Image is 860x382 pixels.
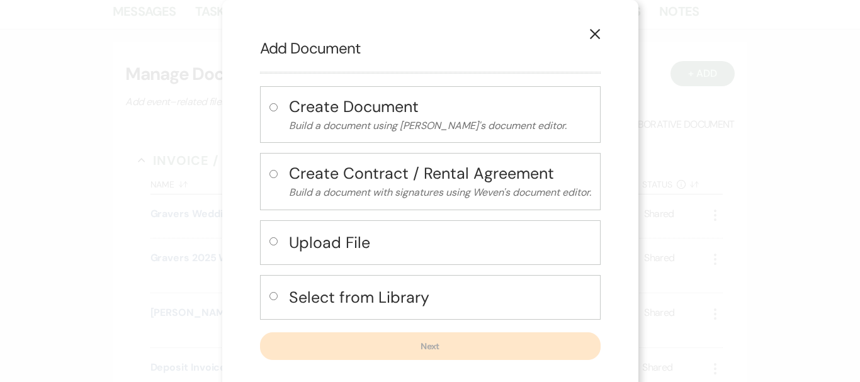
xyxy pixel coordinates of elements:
button: Create Contract / Rental AgreementBuild a document with signatures using Weven's document editor. [289,162,591,201]
h4: Create Contract / Rental Agreement [289,162,591,184]
h2: Add Document [260,38,601,59]
h4: Create Document [289,96,591,118]
p: Build a document using [PERSON_NAME]'s document editor. [289,118,591,134]
p: Build a document with signatures using Weven's document editor. [289,184,591,201]
button: Select from Library [289,284,591,310]
button: Create DocumentBuild a document using [PERSON_NAME]'s document editor. [289,96,591,134]
button: Upload File [289,230,591,256]
h4: Upload File [289,232,591,254]
h4: Select from Library [289,286,591,308]
button: Next [260,332,601,360]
